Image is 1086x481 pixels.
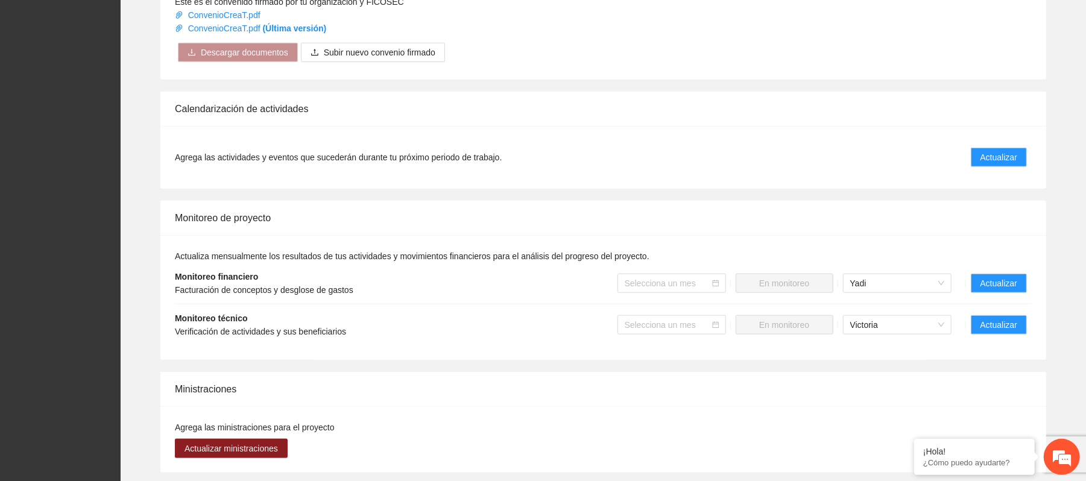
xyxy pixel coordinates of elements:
[311,48,319,58] span: upload
[175,313,248,323] strong: Monitoreo técnico
[712,321,719,329] span: calendar
[175,24,183,33] span: paper-clip
[188,48,196,58] span: download
[201,46,288,59] span: Descargar documentos
[175,444,288,453] a: Actualizar ministraciones
[263,24,327,33] strong: (Última versión)
[178,43,298,62] button: downloadDescargar documentos
[850,274,944,292] span: Yadi
[175,92,1032,126] div: Calendarización de actividades
[175,201,1032,235] div: Monitoreo de proyecto
[175,423,335,432] span: Agrega las ministraciones para el proyecto
[923,458,1026,467] p: ¿Cómo puedo ayudarte?
[971,274,1027,293] button: Actualizar
[850,316,944,334] span: Victoria
[175,439,288,458] button: Actualizar ministraciones
[324,46,435,59] span: Subir nuevo convenio firmado
[175,327,346,336] span: Verificación de actividades y sus beneficiarios
[971,315,1027,335] button: Actualizar
[175,372,1032,406] div: Ministraciones
[301,48,445,57] span: uploadSubir nuevo convenio firmado
[175,24,326,33] a: ConvenioCreaT.pdf
[980,277,1017,290] span: Actualizar
[980,318,1017,332] span: Actualizar
[980,151,1017,164] span: Actualizar
[175,11,183,19] span: paper-clip
[301,43,445,62] button: uploadSubir nuevo convenio firmado
[971,148,1027,167] button: Actualizar
[185,442,278,455] span: Actualizar ministraciones
[175,10,263,20] a: ConvenioCreaT.pdf
[175,272,258,281] strong: Monitoreo financiero
[712,280,719,287] span: calendar
[923,447,1026,456] div: ¡Hola!
[175,151,502,164] span: Agrega las actividades y eventos que sucederán durante tu próximo periodo de trabajo.
[175,251,649,261] span: Actualiza mensualmente los resultados de tus actividades y movimientos financieros para el anális...
[175,285,353,295] span: Facturación de conceptos y desglose de gastos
